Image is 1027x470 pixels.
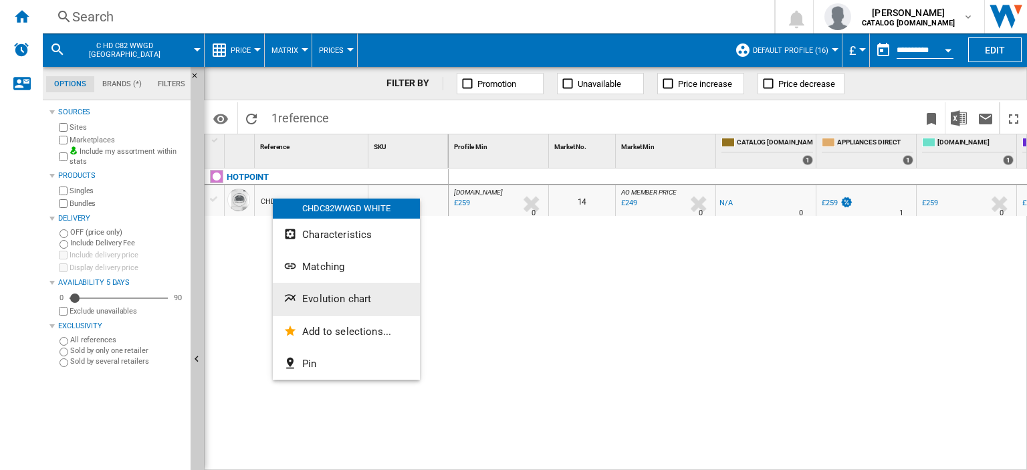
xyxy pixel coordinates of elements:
span: Add to selections... [302,326,391,338]
button: Pin... [273,348,420,380]
span: Matching [302,261,344,273]
span: Evolution chart [302,293,371,305]
button: Add to selections... [273,316,420,348]
div: CHDC82WWGD WHITE [273,199,420,219]
span: Pin [302,358,316,370]
button: Matching [273,251,420,283]
button: Evolution chart [273,283,420,315]
button: Characteristics [273,219,420,251]
span: Characteristics [302,229,372,241]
